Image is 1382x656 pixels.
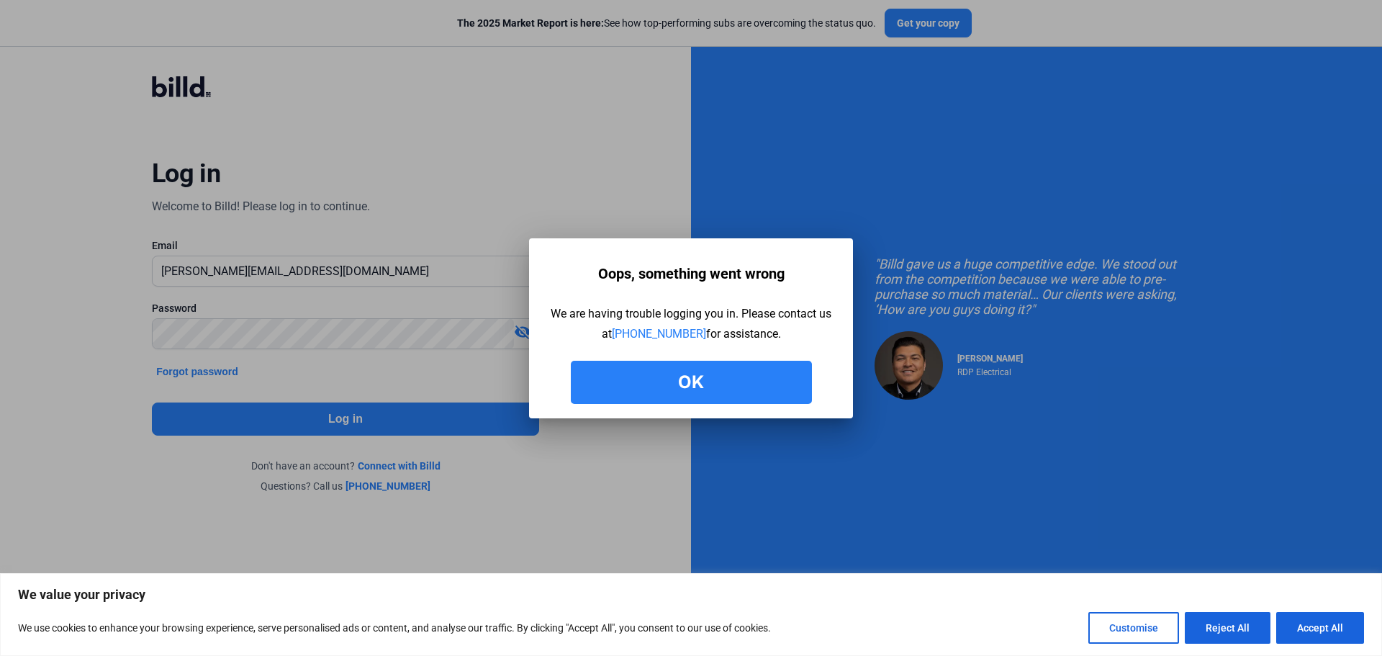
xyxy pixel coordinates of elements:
[612,327,706,341] a: [PHONE_NUMBER]
[598,260,785,287] div: Oops, something went wrong
[1185,612,1270,644] button: Reject All
[1088,612,1179,644] button: Customise
[551,304,831,344] div: We are having trouble logging you in. Please contact us at for assistance.
[18,619,771,637] p: We use cookies to enhance your browsing experience, serve personalised ads or content, and analys...
[571,361,812,404] button: Ok
[1276,612,1364,644] button: Accept All
[18,586,1364,603] p: We value your privacy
